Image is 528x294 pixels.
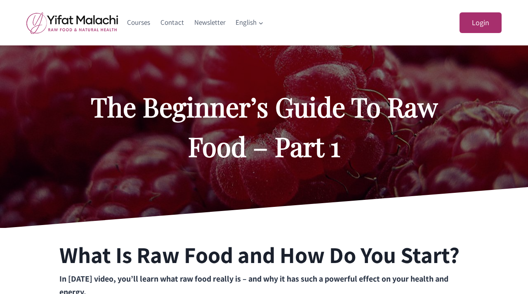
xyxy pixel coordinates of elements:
a: English [231,13,269,33]
h2: The Beginner’s Guide To Raw Food – Part 1 [74,87,454,166]
h2: What Is Raw Food and How Do You Start? [59,238,460,272]
a: Courses [122,13,156,33]
a: Newsletter [189,13,231,33]
img: yifat_logo41_en.png [26,12,118,34]
a: Login [460,12,502,33]
nav: Primary Navigation [122,13,269,33]
a: Contact [156,13,189,33]
span: English [236,17,264,28]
